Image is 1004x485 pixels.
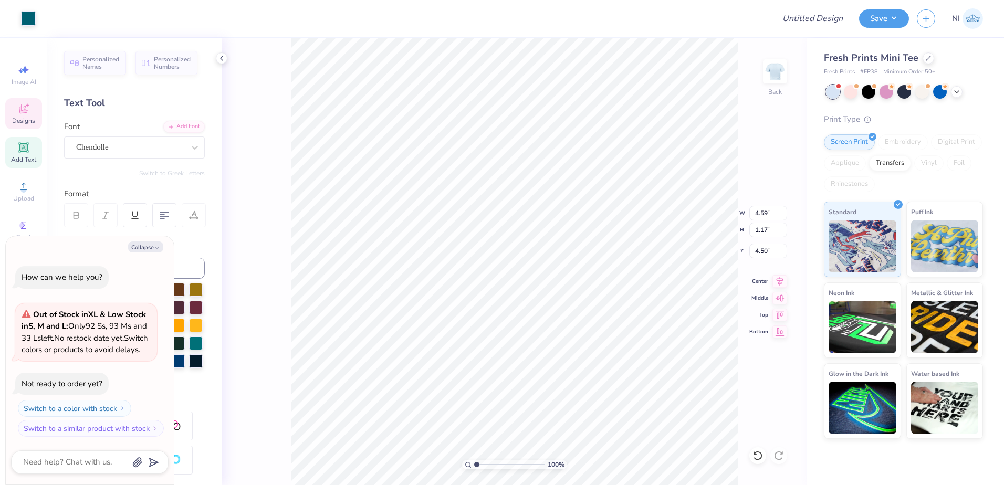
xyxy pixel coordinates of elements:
span: Image AI [12,78,36,86]
span: Personalized Numbers [154,56,191,70]
img: Metallic & Glitter Ink [911,301,979,353]
div: Back [768,87,782,97]
div: Transfers [869,155,911,171]
span: Center [749,278,768,285]
span: Glow in the Dark Ink [829,368,888,379]
strong: Out of Stock in XL [33,309,100,320]
span: Greek [16,233,32,241]
div: Vinyl [914,155,944,171]
div: Print Type [824,113,983,125]
button: Switch to Greek Letters [139,169,205,177]
img: Puff Ink [911,220,979,272]
span: Metallic & Glitter Ink [911,287,973,298]
span: Fresh Prints Mini Tee [824,51,918,64]
div: Not ready to order yet? [22,378,102,389]
span: NI [952,13,960,25]
div: Add Font [163,121,205,133]
span: Minimum Order: 50 + [883,68,936,77]
div: How can we help you? [22,272,102,282]
span: Middle [749,294,768,302]
div: Embroidery [878,134,928,150]
span: Only 92 Ss, 93 Ms and 33 Ls left. Switch colors or products to avoid delays. [22,309,148,355]
div: Text Tool [64,96,205,110]
button: Save [859,9,909,28]
a: NI [952,8,983,29]
span: Add Text [11,155,36,164]
button: Switch to a similar product with stock [18,420,164,437]
img: Back [765,61,786,82]
img: Glow in the Dark Ink [829,382,896,434]
input: Untitled Design [774,8,851,29]
span: Designs [12,117,35,125]
img: Water based Ink [911,382,979,434]
div: Digital Print [931,134,982,150]
img: Neon Ink [829,301,896,353]
span: Fresh Prints [824,68,855,77]
img: Standard [829,220,896,272]
span: Top [749,311,768,319]
button: Collapse [128,241,163,252]
span: Upload [13,194,34,203]
span: 100 % [548,460,564,469]
span: Puff Ink [911,206,933,217]
span: Standard [829,206,856,217]
img: Switch to a color with stock [119,405,125,412]
span: Neon Ink [829,287,854,298]
div: Foil [947,155,971,171]
div: Applique [824,155,866,171]
span: # FP38 [860,68,878,77]
img: Nicole Isabelle Dimla [963,8,983,29]
div: Screen Print [824,134,875,150]
span: No restock date yet. [54,333,124,343]
div: Rhinestones [824,176,875,192]
div: Format [64,188,206,200]
span: Bottom [749,328,768,335]
button: Switch to a color with stock [18,400,131,417]
img: Switch to a similar product with stock [152,425,158,431]
span: Personalized Names [82,56,120,70]
label: Font [64,121,80,133]
span: Water based Ink [911,368,959,379]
